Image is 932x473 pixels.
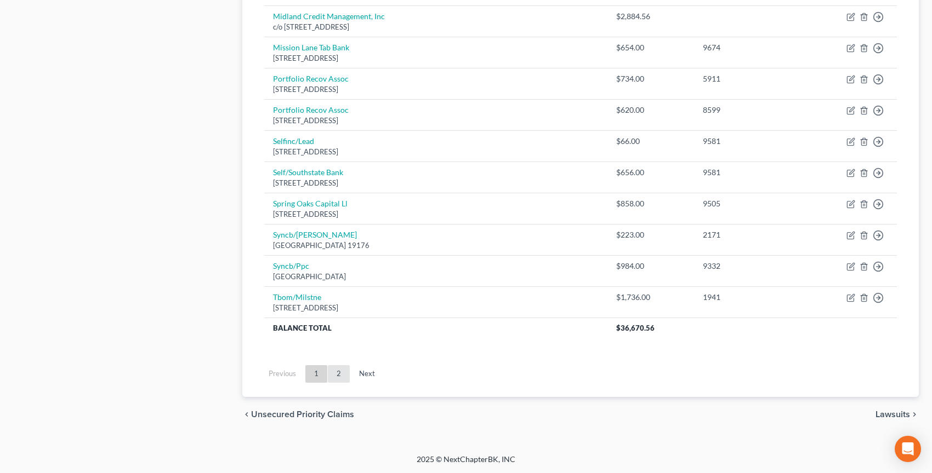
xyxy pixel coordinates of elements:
div: 9674 [703,42,797,53]
div: 5911 [703,73,797,84]
th: Balance Total [264,318,607,337]
a: Next [350,365,384,383]
a: Portfolio Recov Assoc [273,74,349,83]
div: [STREET_ADDRESS] [273,84,599,95]
div: $984.00 [616,261,685,272]
div: 1941 [703,292,797,303]
a: Portfolio Recov Assoc [273,105,349,114]
a: Syncb/Ppc [273,261,309,270]
a: Selfinc/Lead [273,136,314,146]
a: Spring Oaks Capital Ll [273,199,348,208]
a: 1 [305,365,327,383]
div: [STREET_ADDRESS] [273,53,599,64]
div: [STREET_ADDRESS] [273,116,599,126]
div: c/o [STREET_ADDRESS] [273,22,599,32]
div: 9581 [703,136,797,147]
div: $66.00 [616,136,685,147]
div: $223.00 [616,229,685,240]
button: Lawsuits chevron_right [876,410,919,419]
div: 9505 [703,198,797,209]
a: Midland Credit Management, Inc [273,11,385,21]
div: Open Intercom Messenger [895,436,921,462]
div: [STREET_ADDRESS] [273,209,599,220]
div: $2,884.56 [616,11,685,22]
div: [GEOGRAPHIC_DATA] 19176 [273,240,599,251]
div: [STREET_ADDRESS] [273,303,599,313]
div: $858.00 [616,198,685,209]
span: Lawsuits [876,410,910,419]
div: 9581 [703,167,797,178]
div: 8599 [703,105,797,116]
div: [STREET_ADDRESS] [273,147,599,157]
i: chevron_right [910,410,919,419]
div: $734.00 [616,73,685,84]
i: chevron_left [242,410,251,419]
span: $36,670.56 [616,324,655,332]
span: Unsecured Priority Claims [251,410,354,419]
div: 9332 [703,261,797,272]
a: 2 [328,365,350,383]
div: $654.00 [616,42,685,53]
a: Syncb/[PERSON_NAME] [273,230,357,239]
div: $620.00 [616,105,685,116]
button: chevron_left Unsecured Priority Claims [242,410,354,419]
a: Mission Lane Tab Bank [273,43,349,52]
div: $656.00 [616,167,685,178]
div: [GEOGRAPHIC_DATA] [273,272,599,282]
a: Tbom/Milstne [273,292,321,302]
div: $1,736.00 [616,292,685,303]
a: Self/Southstate Bank [273,168,343,177]
div: [STREET_ADDRESS] [273,178,599,188]
div: 2171 [703,229,797,240]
